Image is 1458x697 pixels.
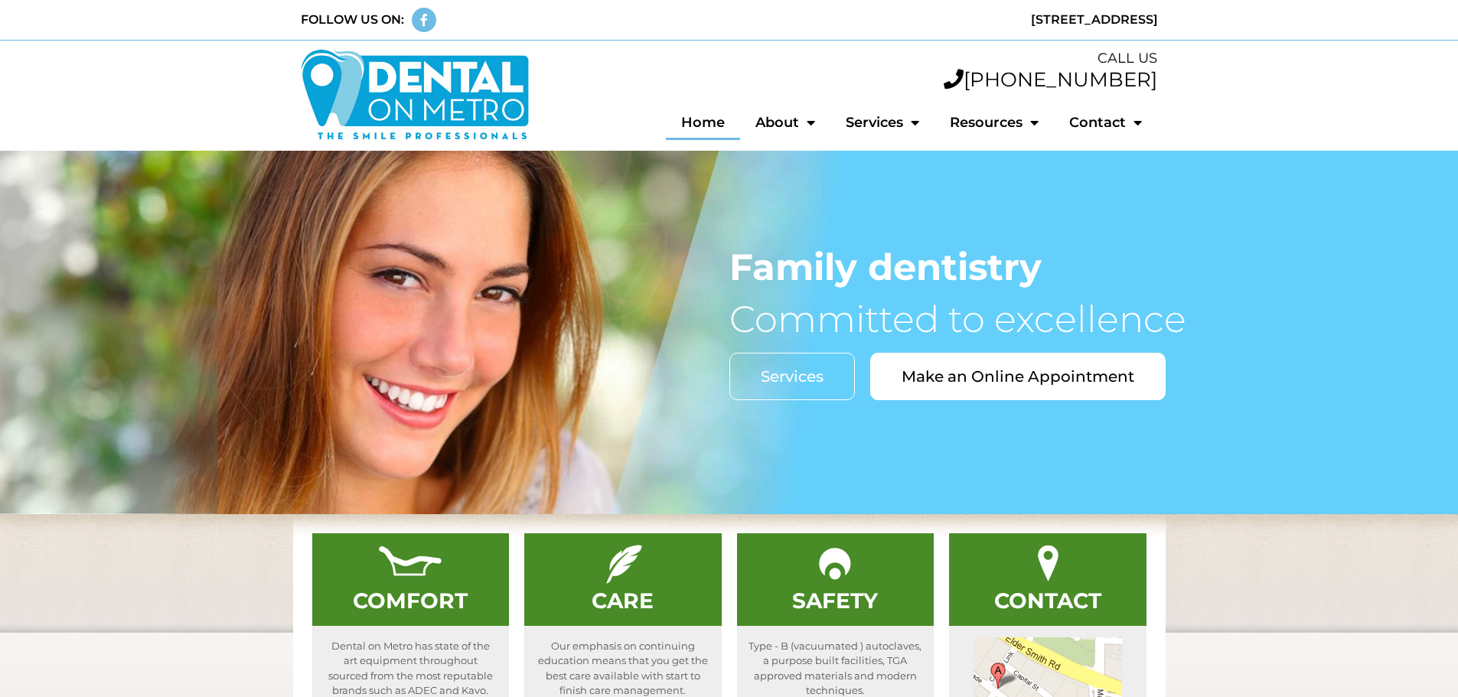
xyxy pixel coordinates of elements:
[994,588,1101,614] a: CONTACT
[934,105,1054,140] a: Resources
[545,48,1158,69] div: CALL US
[737,11,1158,29] div: [STREET_ADDRESS]
[353,588,468,614] a: COMFORT
[666,105,740,140] a: Home
[545,105,1158,140] nav: Menu
[740,105,830,140] a: About
[761,369,824,384] span: Services
[592,588,654,614] a: CARE
[944,67,1157,92] a: [PHONE_NUMBER]
[729,353,855,400] a: Services
[1054,105,1157,140] a: Contact
[902,369,1134,384] span: Make an Online Appointment
[792,588,878,614] a: SAFETY
[830,105,934,140] a: Services
[870,353,1166,400] a: Make an Online Appointment
[301,11,404,29] div: FOLLOW US ON:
